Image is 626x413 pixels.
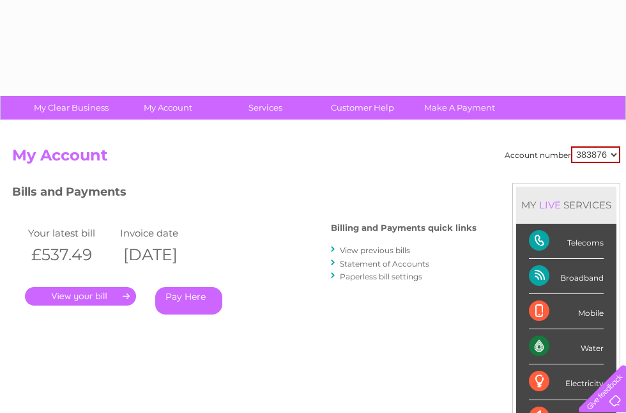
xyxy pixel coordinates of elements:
[155,287,222,315] a: Pay Here
[529,364,604,400] div: Electricity
[516,187,616,223] div: MY SERVICES
[310,96,415,120] a: Customer Help
[116,96,221,120] a: My Account
[19,96,124,120] a: My Clear Business
[340,272,422,281] a: Paperless bill settings
[12,183,477,205] h3: Bills and Payments
[117,242,209,268] th: [DATE]
[537,199,563,211] div: LIVE
[407,96,512,120] a: Make A Payment
[340,259,429,269] a: Statement of Accounts
[505,146,620,163] div: Account number
[25,242,117,268] th: £537.49
[25,224,117,242] td: Your latest bill
[12,146,620,171] h2: My Account
[529,259,604,294] div: Broadband
[213,96,318,120] a: Services
[331,223,477,233] h4: Billing and Payments quick links
[117,224,209,242] td: Invoice date
[529,224,604,259] div: Telecoms
[529,329,604,364] div: Water
[25,287,136,306] a: .
[340,245,410,255] a: View previous bills
[529,294,604,329] div: Mobile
